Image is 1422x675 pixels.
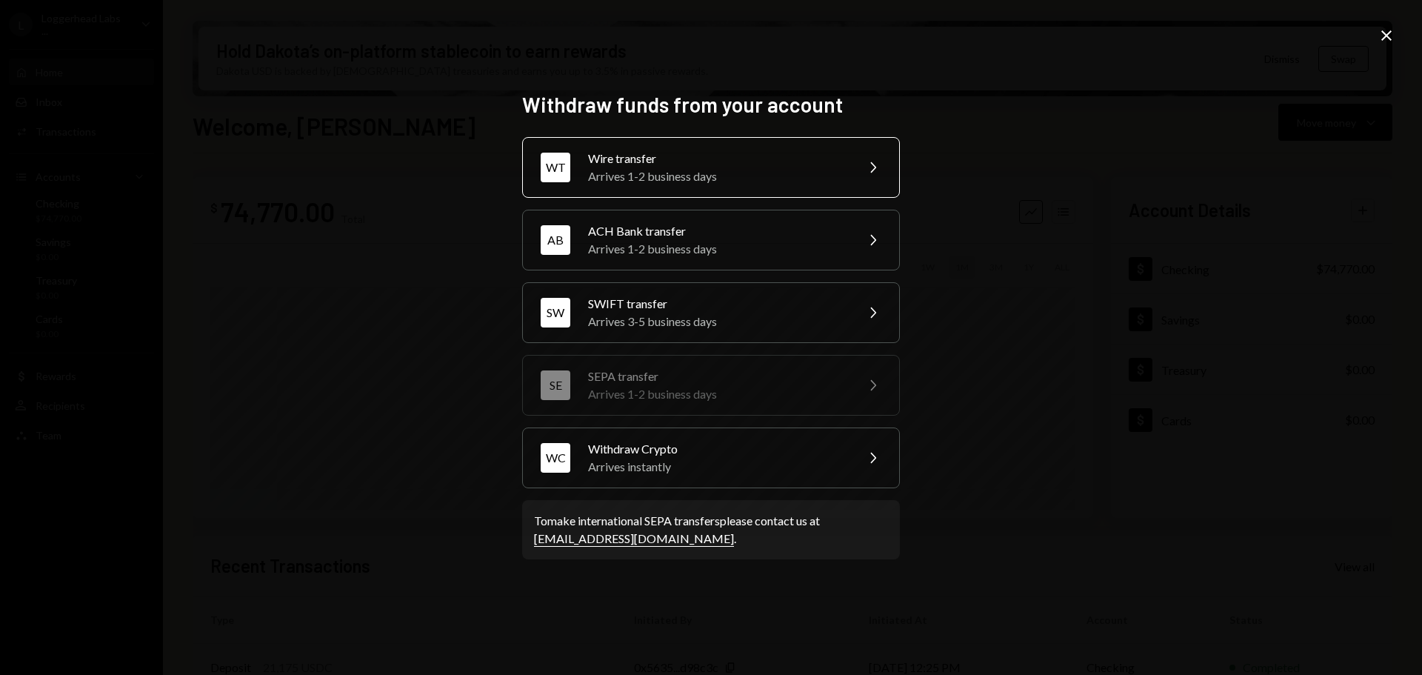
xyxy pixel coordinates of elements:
div: WC [541,443,570,473]
div: SWIFT transfer [588,295,846,313]
a: [EMAIL_ADDRESS][DOMAIN_NAME] [534,531,734,547]
div: SW [541,298,570,327]
div: Arrives instantly [588,458,846,476]
div: Arrives 1-2 business days [588,240,846,258]
div: SE [541,370,570,400]
button: SWSWIFT transferArrives 3-5 business days [522,282,900,343]
div: Arrives 3-5 business days [588,313,846,330]
div: ACH Bank transfer [588,222,846,240]
div: Wire transfer [588,150,846,167]
h2: Withdraw funds from your account [522,90,900,119]
div: Arrives 1-2 business days [588,167,846,185]
button: WTWire transferArrives 1-2 business days [522,137,900,198]
button: SESEPA transferArrives 1-2 business days [522,355,900,416]
button: ABACH Bank transferArrives 1-2 business days [522,210,900,270]
div: SEPA transfer [588,368,846,385]
div: To make international SEPA transfers please contact us at . [534,512,888,548]
div: WT [541,153,570,182]
div: AB [541,225,570,255]
div: Withdraw Crypto [588,440,846,458]
button: WCWithdraw CryptoArrives instantly [522,428,900,488]
div: Arrives 1-2 business days [588,385,846,403]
